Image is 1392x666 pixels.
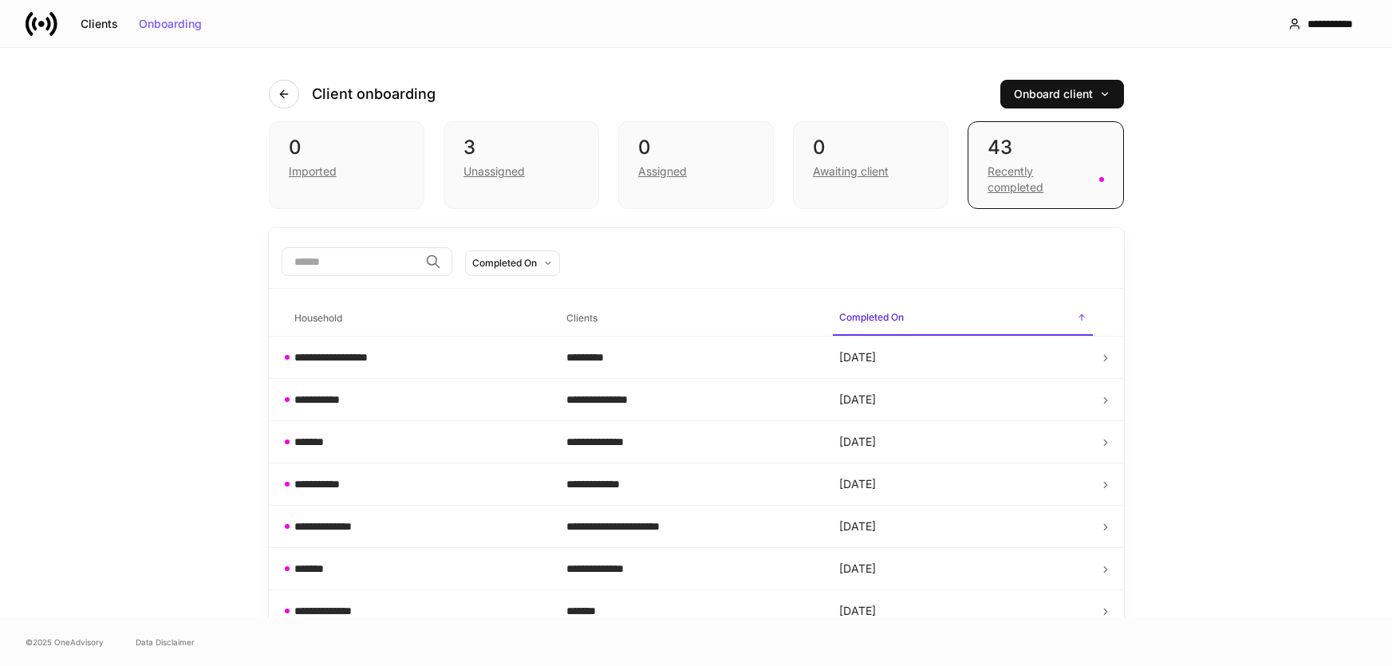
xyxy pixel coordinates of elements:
td: [DATE] [826,548,1099,590]
button: Completed On [465,250,560,276]
div: Assigned [638,164,687,179]
div: 43 [988,135,1103,160]
td: [DATE] [826,421,1099,463]
span: © 2025 OneAdvisory [26,636,104,648]
div: Clients [81,18,118,30]
div: 3Unassigned [444,121,599,209]
div: 3 [463,135,579,160]
div: Awaiting client [813,164,889,179]
td: [DATE] [826,506,1099,548]
h6: Clients [566,310,597,325]
td: [DATE] [826,379,1099,421]
h6: Household [294,310,342,325]
div: Onboard client [1014,89,1110,100]
div: Onboarding [139,18,202,30]
td: [DATE] [826,590,1099,633]
h4: Client onboarding [312,85,436,104]
span: Household [288,302,548,335]
span: Completed On [833,301,1093,336]
h6: Completed On [839,309,904,325]
div: 0 [289,135,404,160]
button: Clients [70,11,128,37]
div: 0Assigned [618,121,774,209]
td: [DATE] [826,337,1099,379]
button: Onboard client [1000,80,1124,108]
a: Data Disclaimer [136,636,195,648]
div: 43Recently completed [968,121,1123,209]
div: Imported [289,164,337,179]
button: Onboarding [128,11,212,37]
div: Recently completed [988,164,1089,195]
div: Completed On [472,255,537,270]
div: 0Imported [269,121,424,209]
div: 0 [638,135,754,160]
td: [DATE] [826,463,1099,506]
div: Unassigned [463,164,525,179]
span: Clients [560,302,820,335]
div: 0Awaiting client [793,121,948,209]
div: 0 [813,135,929,160]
